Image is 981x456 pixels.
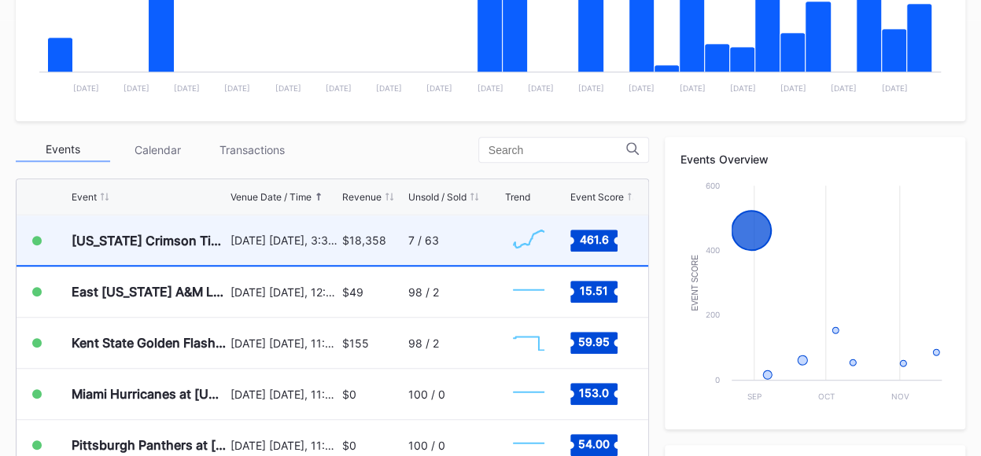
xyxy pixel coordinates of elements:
svg: Chart title [505,374,552,414]
svg: Chart title [505,323,552,362]
text: [DATE] [629,83,655,93]
text: [DATE] [326,83,352,93]
div: $0 [342,388,356,401]
div: [DATE] [DATE], 11:59PM [230,336,338,350]
text: 400 [706,245,720,255]
svg: Chart title [505,221,552,260]
text: 15.51 [580,284,608,297]
div: Event Score [570,191,624,203]
text: [DATE] [780,83,806,93]
text: [DATE] [831,83,857,93]
text: [DATE] [376,83,402,93]
div: Events [16,138,110,162]
text: [DATE] [224,83,250,93]
div: $0 [342,439,356,452]
div: Pittsburgh Panthers at [US_STATE] State Seminoles Football [72,437,226,453]
text: [DATE] [275,83,301,93]
div: 7 / 63 [408,234,439,247]
div: [DATE] [DATE], 11:59PM [230,388,338,401]
text: 461.6 [580,232,609,245]
text: [DATE] [730,83,756,93]
text: [DATE] [174,83,200,93]
div: 98 / 2 [408,285,439,299]
div: Venue Date / Time [230,191,311,203]
text: 153.0 [579,386,609,399]
div: Event [72,191,97,203]
div: 100 / 0 [408,439,445,452]
div: Revenue [342,191,382,203]
div: 100 / 0 [408,388,445,401]
text: 0 [715,375,720,384]
svg: Chart title [680,178,950,414]
input: Search [489,144,626,156]
text: 54.00 [578,437,610,450]
text: [DATE] [73,83,99,93]
div: $155 [342,336,369,350]
text: [DATE] [478,83,503,93]
text: Nov [891,392,909,401]
text: Oct [817,392,834,401]
text: [DATE] [881,83,907,93]
div: Events Overview [680,153,950,166]
text: [DATE] [426,83,452,93]
text: [DATE] [124,83,149,93]
div: Kent State Golden Flashes at [US_STATE][GEOGRAPHIC_DATA] Seminoles Football [72,335,226,351]
div: Calendar [110,138,205,162]
div: [DATE] [DATE], 11:59PM [230,439,338,452]
text: 600 [706,181,720,190]
div: Unsold / Sold [408,191,467,203]
div: $49 [342,285,363,299]
div: Transactions [205,138,299,162]
div: Trend [505,191,530,203]
div: [US_STATE] Crimson Tide at [US_STATE] State Seminoles Football [72,233,226,248]
text: [DATE] [528,83,554,93]
text: 200 [706,310,720,319]
div: Miami Hurricanes at [US_STATE] State Seminoles Football [72,386,226,402]
div: [DATE] [DATE], 3:30PM [230,234,338,247]
text: Event Score [690,254,699,311]
text: [DATE] [578,83,604,93]
svg: Chart title [505,272,552,311]
div: $18,358 [342,234,386,247]
div: 98 / 2 [408,336,439,350]
text: [DATE] [679,83,705,93]
text: 59.95 [578,335,610,348]
text: Sep [747,392,761,401]
div: East [US_STATE] A&M Lions at [US_STATE] State Seminoles Football [72,284,226,300]
div: [DATE] [DATE], 12:00PM [230,285,338,299]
